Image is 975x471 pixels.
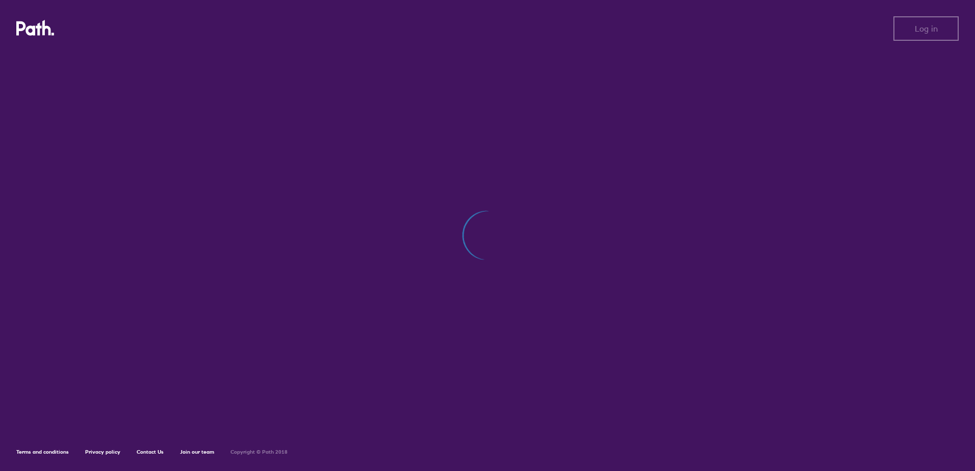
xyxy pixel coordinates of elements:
a: Join our team [180,449,214,455]
a: Terms and conditions [16,449,69,455]
a: Privacy policy [85,449,120,455]
h6: Copyright © Path 2018 [230,449,288,455]
span: Log in [915,24,938,33]
button: Log in [893,16,959,41]
a: Contact Us [137,449,164,455]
